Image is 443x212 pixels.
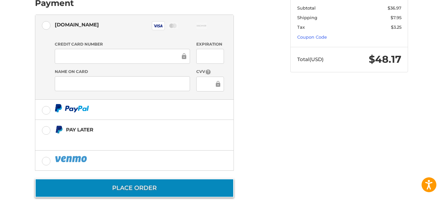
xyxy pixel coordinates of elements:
label: Credit Card Number [55,41,190,47]
img: Pay Later icon [55,125,63,134]
img: PayPal icon [55,155,88,163]
span: $48.17 [369,53,401,65]
iframe: Google Customer Reviews [389,194,443,212]
div: Pay Later [66,124,192,135]
button: Place Order [35,179,234,197]
a: Coupon Code [297,34,327,40]
span: Total (USD) [297,56,324,62]
img: PayPal icon [55,104,89,112]
iframe: PayPal Message 1 [55,136,193,142]
label: CVV [196,69,224,75]
span: Shipping [297,15,317,20]
label: Expiration [196,41,224,47]
span: $36.97 [388,5,401,11]
span: $3.25 [391,24,401,30]
label: Name on Card [55,69,190,75]
span: Subtotal [297,5,316,11]
span: $7.95 [391,15,401,20]
span: Tax [297,24,305,30]
div: [DOMAIN_NAME] [55,19,99,30]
